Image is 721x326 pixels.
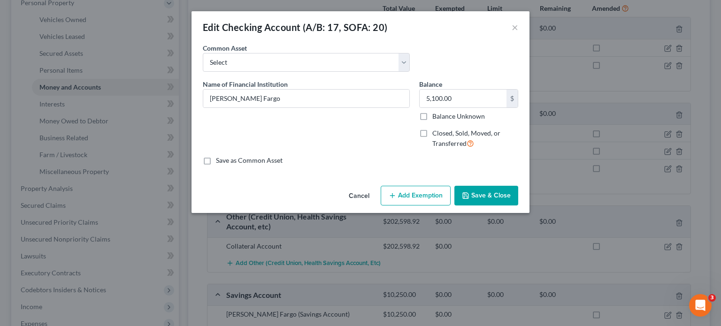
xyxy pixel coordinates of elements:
div: Edit Checking Account (A/B: 17, SOFA: 20) [203,21,387,34]
label: Balance Unknown [432,112,485,121]
span: Closed, Sold, Moved, or Transferred [432,129,500,147]
label: Save as Common Asset [216,156,283,165]
label: Common Asset [203,43,247,53]
button: Save & Close [454,186,518,205]
span: 3 [708,294,716,302]
span: Name of Financial Institution [203,80,288,88]
label: Balance [419,79,442,89]
div: $ [506,90,518,107]
iframe: Intercom live chat [689,294,712,317]
button: Add Exemption [381,186,451,205]
input: 0.00 [420,90,506,107]
button: Cancel [341,187,377,205]
input: Enter name... [203,90,409,107]
button: × [512,22,518,33]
